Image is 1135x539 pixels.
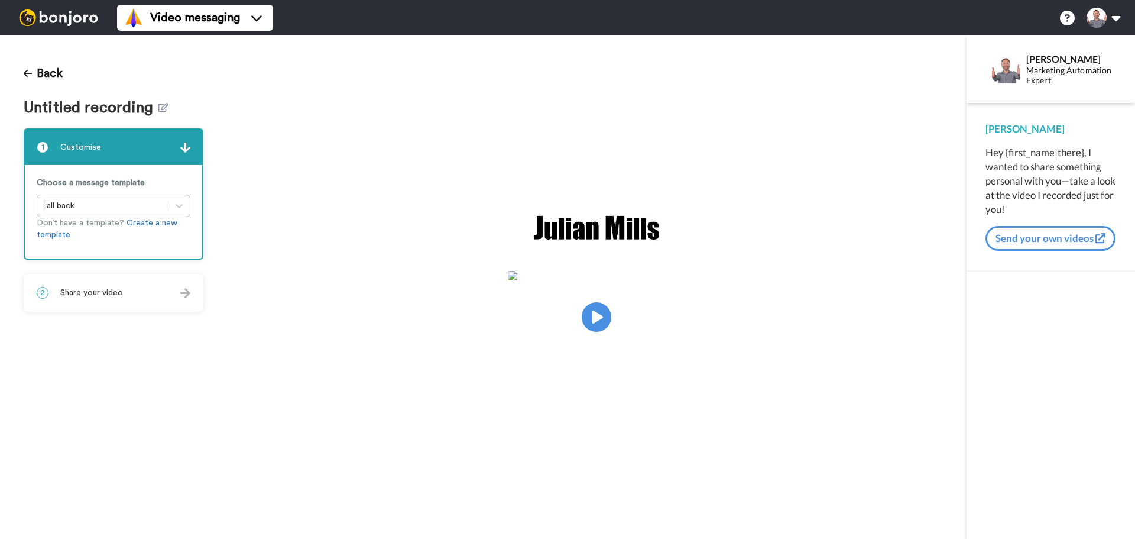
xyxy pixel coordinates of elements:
button: Back [24,59,63,88]
img: arrow.svg [180,143,190,153]
p: Choose a message template [37,177,190,189]
a: Create a new template [37,219,177,239]
div: [PERSON_NAME] [985,122,1116,136]
span: Share your video [60,287,123,299]
div: Marketing Automation Expert [1026,66,1115,86]
div: Hey {first_name|there}, I wanted to share something personal with you—take a look at the video I ... [985,146,1116,217]
p: Don’t have a template? [37,217,190,241]
img: b8077a18-5cf3-4c9a-a325-d5634d0b046f.jpg [508,271,685,280]
img: vm-color.svg [124,8,143,27]
span: Customise [60,141,101,153]
span: 1 [37,141,48,153]
span: Untitled recording [24,99,158,117]
img: arrow.svg [180,288,190,298]
span: Video messaging [150,9,240,26]
button: Send your own videos [985,226,1115,251]
div: [PERSON_NAME] [1026,53,1115,64]
span: 2 [37,287,48,299]
img: bj-logo-header-white.svg [14,9,103,26]
div: 2Share your video [24,274,203,312]
img: Profile Image [992,55,1020,83]
img: f8494b91-53e0-4db8-ac0e-ddbef9ae8874 [531,208,661,247]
